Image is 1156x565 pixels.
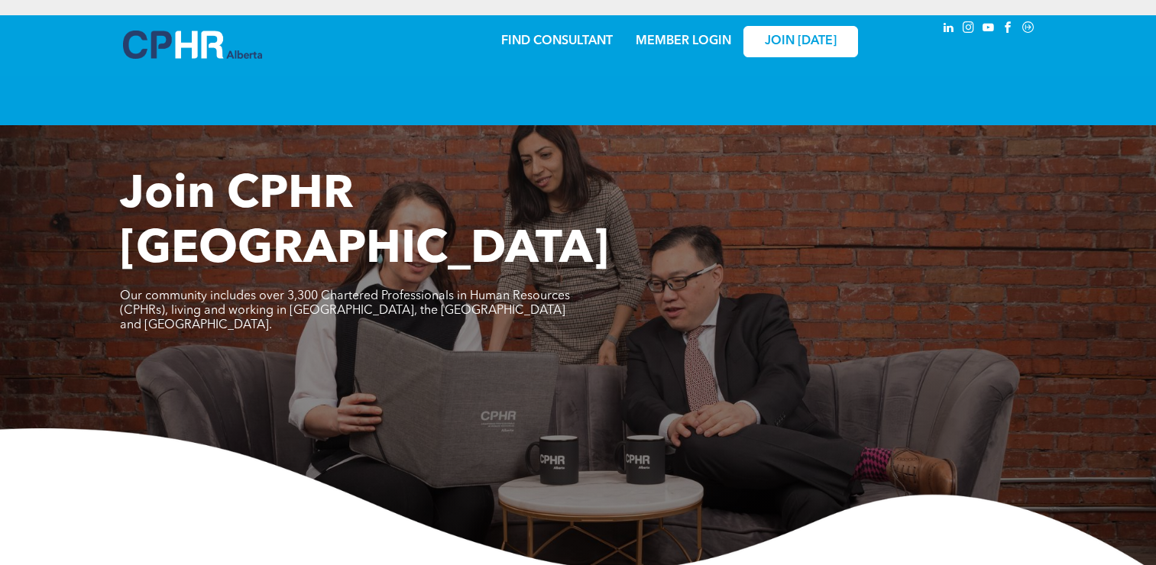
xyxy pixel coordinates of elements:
span: Join CPHR [GEOGRAPHIC_DATA] [120,173,609,273]
a: instagram [960,19,977,40]
a: youtube [980,19,997,40]
a: facebook [1000,19,1017,40]
span: Our community includes over 3,300 Chartered Professionals in Human Resources (CPHRs), living and ... [120,290,570,331]
a: MEMBER LOGIN [636,35,731,47]
a: FIND CONSULTANT [501,35,613,47]
a: Social network [1020,19,1037,40]
a: linkedin [941,19,957,40]
img: A blue and white logo for cp alberta [123,31,262,59]
span: JOIN [DATE] [765,34,837,49]
a: JOIN [DATE] [743,26,858,57]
